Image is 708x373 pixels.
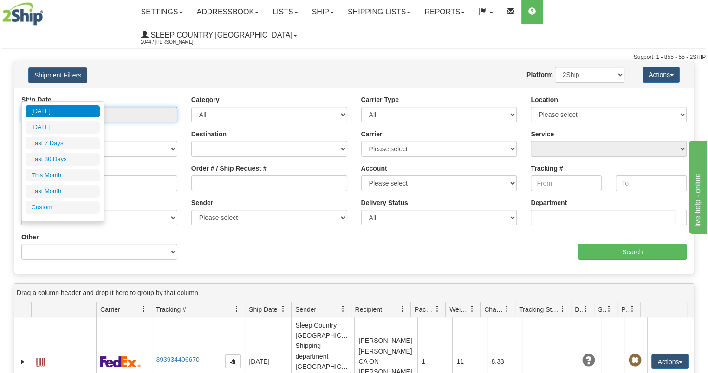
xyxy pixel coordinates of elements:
li: Custom [26,201,100,214]
a: Shipment Issues filter column settings [601,301,617,317]
li: Last 7 Days [26,137,100,150]
label: Order # / Ship Request # [191,164,267,173]
span: Weight [449,305,469,314]
div: grid grouping header [14,284,694,302]
li: Last 30 Days [26,153,100,166]
a: Reports [417,0,472,24]
img: 2 - FedEx Express® [100,356,141,367]
label: Delivery Status [361,198,408,207]
a: 393934406670 [156,356,199,363]
span: Packages [415,305,434,314]
span: Tracking # [156,305,186,314]
label: Sender [191,198,213,207]
a: Sender filter column settings [335,301,351,317]
a: Lists [266,0,305,24]
a: Settings [134,0,190,24]
span: Tracking Status [519,305,559,314]
span: 2044 / [PERSON_NAME] [141,38,211,47]
span: Pickup Status [621,305,629,314]
a: Expand [18,357,27,367]
label: Destination [191,129,227,139]
input: From [531,175,602,191]
li: This Month [26,169,100,182]
input: To [616,175,687,191]
a: Weight filter column settings [464,301,480,317]
span: Delivery Status [575,305,583,314]
button: Shipment Filters [28,67,87,83]
label: Location [531,95,558,104]
a: Sleep Country [GEOGRAPHIC_DATA] 2044 / [PERSON_NAME] [134,24,304,47]
a: Charge filter column settings [499,301,515,317]
iframe: chat widget [687,139,707,234]
span: Recipient [355,305,382,314]
label: Ship Date [21,95,52,104]
label: Carrier Type [361,95,399,104]
input: Search [578,244,687,260]
label: Account [361,164,387,173]
span: Sender [295,305,316,314]
a: Tracking # filter column settings [229,301,245,317]
li: [DATE] [26,105,100,118]
label: Department [531,198,567,207]
a: Pickup Status filter column settings [624,301,640,317]
button: Actions [643,67,680,83]
span: Shipment Issues [598,305,606,314]
div: Support: 1 - 855 - 55 - 2SHIP [2,53,706,61]
a: Shipping lists [341,0,417,24]
a: Recipient filter column settings [395,301,410,317]
span: Sleep Country [GEOGRAPHIC_DATA] [149,31,292,39]
a: Ship Date filter column settings [275,301,291,317]
span: Carrier [100,305,120,314]
button: Copy to clipboard [225,354,241,368]
a: Label [36,354,45,368]
label: Platform [526,70,553,79]
img: logo2044.jpg [2,2,43,26]
div: live help - online [7,6,86,17]
label: Other [21,232,39,242]
button: Actions [651,354,689,369]
a: Tracking Status filter column settings [555,301,571,317]
span: Pickup Not Assigned [628,354,641,367]
a: Packages filter column settings [429,301,445,317]
a: Addressbook [190,0,266,24]
li: Last Month [26,185,100,198]
a: Carrier filter column settings [136,301,152,317]
span: Ship Date [249,305,277,314]
label: Service [531,129,554,139]
span: Charge [484,305,504,314]
li: [DATE] [26,121,100,134]
label: Tracking # [531,164,563,173]
span: Unknown [582,354,595,367]
a: Delivery Status filter column settings [578,301,594,317]
label: Category [191,95,220,104]
a: Ship [305,0,341,24]
label: Carrier [361,129,383,139]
